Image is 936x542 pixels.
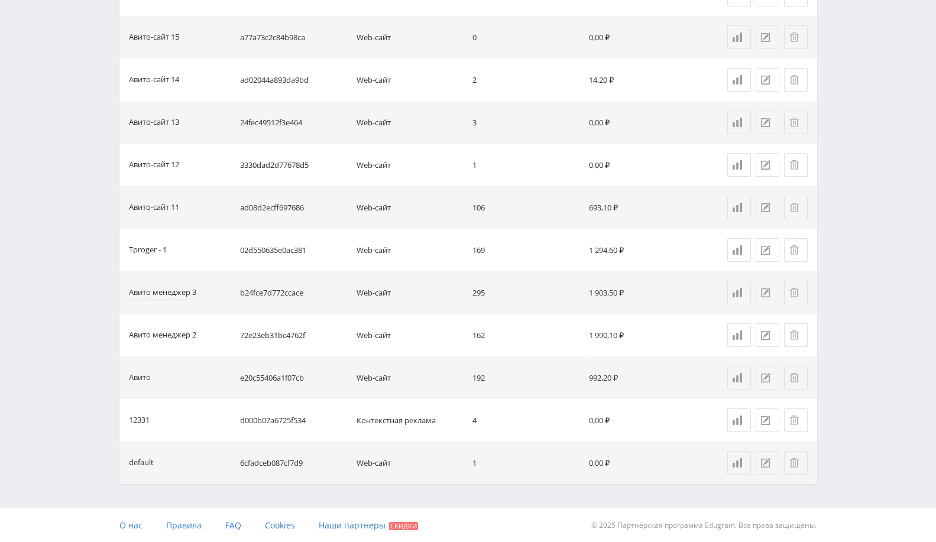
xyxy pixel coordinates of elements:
button: Редактировать [756,408,779,432]
a: Статистика [727,25,751,49]
td: 3330dad2d77678d5 [235,144,352,186]
td: 0,00 ₽ [584,16,701,59]
td: 0,00 ₽ [584,101,701,144]
td: 4 [468,399,584,442]
button: Редактировать [756,25,779,49]
td: Web-сайт [352,16,468,59]
span: О нас [119,520,142,531]
td: 0 [468,16,584,59]
a: Статистика [727,323,751,347]
div: Авито менеджер 3 [129,286,196,300]
td: 992,20 ₽ [584,356,701,399]
a: Статистика [727,281,751,304]
span: Скидки [389,522,418,530]
td: 106 [468,186,584,229]
td: 24fec49512f3e464 [235,101,352,144]
div: Авито-сайт 13 [129,116,179,129]
td: 72e23eb31bc4762f [235,314,352,356]
td: Web-сайт [352,314,468,356]
td: 14,20 ₽ [584,59,701,101]
td: 693,10 ₽ [584,186,701,229]
div: Авито-сайт 12 [129,158,179,172]
div: default [129,456,154,470]
button: Редактировать [756,366,779,390]
button: Удалить [784,25,808,49]
td: 0,00 ₽ [584,399,701,442]
td: 1 990,10 ₽ [584,314,701,356]
a: Статистика [727,366,751,390]
button: Удалить [784,366,808,390]
td: 0,00 ₽ [584,144,701,186]
td: b24fce7d772ccace [235,271,352,314]
span: Правила [166,520,202,531]
a: Статистика [727,68,751,92]
td: ad02044a893da9bd [235,59,352,101]
div: Tproger - 1 [129,244,167,257]
span: Cookies [265,520,295,531]
button: Редактировать [756,451,779,475]
td: a77a73c2c84b98ca [235,16,352,59]
div: Авито-сайт 14 [129,73,179,87]
td: Контекстная реклама [352,399,468,442]
td: Web-сайт [352,59,468,101]
td: 1 [468,442,584,484]
div: 12331 [129,414,150,427]
a: Статистика [727,111,751,134]
td: Web-сайт [352,271,468,314]
button: Удалить [784,451,808,475]
button: Редактировать [756,281,779,304]
button: Редактировать [756,238,779,262]
td: 1 903,50 ₽ [584,271,701,314]
td: 0,00 ₽ [584,442,701,484]
td: Web-сайт [352,229,468,271]
button: Редактировать [756,153,779,177]
div: Авито-сайт 11 [129,201,179,215]
button: Редактировать [756,196,779,219]
span: FAQ [225,520,241,531]
button: Удалить [784,153,808,177]
button: Удалить [784,68,808,92]
a: Статистика [727,451,751,475]
button: Редактировать [756,68,779,92]
a: Статистика [727,153,751,177]
div: Авито [129,371,151,385]
td: 1 294,60 ₽ [584,229,701,271]
td: 192 [468,356,584,399]
a: Статистика [727,408,751,432]
td: 02d550635e0ac381 [235,229,352,271]
button: Редактировать [756,323,779,347]
td: d000b07a6725f534 [235,399,352,442]
td: 2 [468,59,584,101]
td: Web-сайт [352,356,468,399]
button: Редактировать [756,111,779,134]
td: Web-сайт [352,442,468,484]
div: Авито менеджер 2 [129,329,196,342]
td: Web-сайт [352,101,468,144]
td: 6cfadceb087cf7d9 [235,442,352,484]
td: 169 [468,229,584,271]
div: Авито-сайт 15 [129,31,179,44]
button: Удалить [784,408,808,432]
td: 1 [468,144,584,186]
td: Web-сайт [352,144,468,186]
button: Удалить [784,323,808,347]
td: Web-сайт [352,186,468,229]
button: Удалить [784,281,808,304]
button: Удалить [784,238,808,262]
button: Удалить [784,196,808,219]
td: 3 [468,101,584,144]
td: e20c55406a1f07cb [235,356,352,399]
td: ad08d2ecff697686 [235,186,352,229]
td: 162 [468,314,584,356]
a: Статистика [727,238,751,262]
span: Наши партнеры [319,520,386,531]
button: Удалить [784,111,808,134]
td: 295 [468,271,584,314]
a: Статистика [727,196,751,219]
